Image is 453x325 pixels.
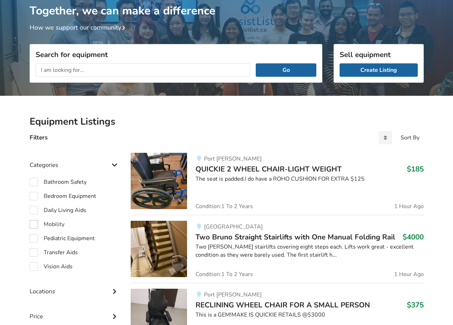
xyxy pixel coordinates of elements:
[131,153,187,209] img: mobility-quickie 2 wheel chair-light weight
[196,271,253,277] span: Condition: 1 To 2 Years
[30,115,424,128] h2: Equipment Listings
[30,274,120,299] div: Locations
[407,164,424,174] h3: $185
[394,271,424,277] span: 1 Hour Ago
[30,248,78,257] label: Transfer Aids
[196,204,253,209] span: Condition: 1 To 2 Years
[256,63,316,77] button: Go
[30,147,120,172] div: Categories
[196,232,395,242] span: Two Bruno Straight Stairlifts with One Manual Folding Rail
[204,155,262,163] span: Port [PERSON_NAME]
[204,291,262,299] span: Port [PERSON_NAME]
[131,153,423,215] a: mobility-quickie 2 wheel chair-light weightPort [PERSON_NAME]QUICKIE 2 WHEEL CHAIR-LIGHT WEIGHT$1...
[36,50,316,59] h3: Search for equipment
[30,192,96,200] label: Bedroom Equipment
[407,300,424,310] h3: $375
[196,243,423,259] div: Two [PERSON_NAME] stairlifts covering eight steps each. Lifts work great - excellent condition as...
[30,133,48,142] h4: Filters
[340,50,418,59] h3: Sell equipment
[30,220,64,229] label: Mobility
[30,299,120,324] div: Price
[403,232,424,242] h3: $4000
[36,63,250,77] input: I am looking for...
[30,178,87,186] label: Bathroom Safety
[30,206,86,214] label: Daily Living Aids
[30,23,128,32] a: How we support our community
[131,215,423,283] a: mobility-two bruno straight stairlifts with one manual folding rail[GEOGRAPHIC_DATA]Two Bruno Str...
[394,204,424,209] span: 1 Hour Ago
[196,311,423,319] div: This is a GEM!MAKE IS QUICKIE RETAILS @$3000
[196,164,342,174] span: QUICKIE 2 WHEEL CHAIR-LIGHT WEIGHT
[196,300,370,310] span: RECLINING WHEEL CHAIR FOR A SMALL PERSON
[340,63,418,77] a: Create Listing
[131,221,187,277] img: mobility-two bruno straight stairlifts with one manual folding rail
[30,234,95,243] label: Pediatric Equipment
[196,175,423,183] div: The seat is padded.I do have a ROHO CUSHION FOR EXTRA $125
[204,223,263,231] span: [GEOGRAPHIC_DATA]
[30,262,73,271] label: Vision Aids
[401,135,420,140] div: Sort By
